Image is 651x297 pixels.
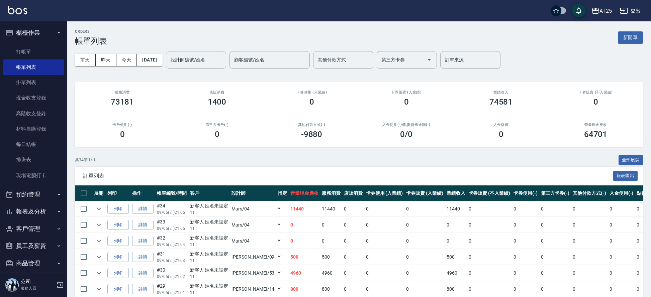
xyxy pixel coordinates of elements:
[94,284,104,294] button: expand row
[320,265,342,281] td: 4960
[190,274,228,280] p: 11
[539,201,571,217] td: 0
[107,220,129,230] button: 列印
[155,217,188,233] td: #33
[190,218,228,226] div: 新客人 姓名未設定
[276,281,289,297] td: Y
[342,281,364,297] td: 0
[94,204,104,214] button: expand row
[342,265,364,281] td: 0
[618,34,643,40] a: 新開單
[512,217,539,233] td: 0
[342,217,364,233] td: 0
[3,255,64,272] button: 商品管理
[5,278,19,292] img: Person
[613,171,638,181] button: 報表匯出
[111,97,134,107] h3: 73181
[155,281,188,297] td: #29
[94,268,104,278] button: expand row
[467,281,512,297] td: 0
[132,284,154,294] a: 詳情
[364,217,405,233] td: 0
[367,123,446,127] h2: 入金使用(-) /點數折抵金額(-)
[571,185,608,201] th: 其他付款方式(-)
[3,152,64,167] a: 排班表
[157,242,187,248] p: 09/05 (五) 21:04
[230,281,276,297] td: [PERSON_NAME] /14
[107,252,129,262] button: 列印
[92,185,106,201] th: 展開
[608,249,635,265] td: 0
[445,201,467,217] td: 11440
[3,24,64,41] button: 櫃檯作業
[289,217,320,233] td: 0
[512,265,539,281] td: 0
[404,185,445,201] th: 卡券販賣 (入業績)
[289,249,320,265] td: 500
[276,249,289,265] td: Y
[608,281,635,297] td: 0
[230,265,276,281] td: [PERSON_NAME] /53
[132,204,154,214] a: 詳情
[445,217,467,233] td: 0
[617,5,643,17] button: 登出
[157,290,187,296] p: 09/05 (五) 21:01
[445,281,467,297] td: 800
[289,281,320,297] td: 800
[157,258,187,264] p: 09/05 (五) 21:03
[445,249,467,265] td: 500
[342,233,364,249] td: 0
[571,249,608,265] td: 0
[190,242,228,248] p: 11
[404,217,445,233] td: 0
[539,217,571,233] td: 0
[608,233,635,249] td: 0
[467,233,512,249] td: 0
[342,185,364,201] th: 店販消費
[445,265,467,281] td: 4960
[215,130,219,139] h3: 0
[3,75,64,90] a: 掛單列表
[132,236,154,246] a: 詳情
[320,185,342,201] th: 服務消費
[289,185,320,201] th: 營業現金應收
[190,235,228,242] div: 新客人 姓名未設定
[512,185,539,201] th: 卡券使用(-)
[190,267,228,274] div: 新客人 姓名未設定
[83,173,613,179] span: 訂單列表
[556,90,635,95] h2: 卡券販賣 (不入業績)
[178,90,256,95] h2: 店販消費
[320,201,342,217] td: 11440
[400,130,412,139] h3: 0 /0
[289,201,320,217] td: 11440
[512,233,539,249] td: 0
[230,185,276,201] th: 設計師
[309,97,314,107] h3: 0
[367,90,446,95] h2: 卡券販賣 (入業績)
[539,233,571,249] td: 0
[137,54,162,66] button: [DATE]
[445,185,467,201] th: 業績收入
[96,54,116,66] button: 昨天
[512,281,539,297] td: 0
[132,220,154,230] a: 詳情
[364,281,405,297] td: 0
[83,123,162,127] h2: 卡券使用(-)
[404,265,445,281] td: 0
[3,137,64,152] a: 每日結帳
[83,90,162,95] h3: 服務消費
[132,252,154,262] a: 詳情
[3,121,64,137] a: 材料自購登錄
[404,281,445,297] td: 0
[107,268,129,278] button: 列印
[3,220,64,238] button: 客戶管理
[467,265,512,281] td: 0
[613,172,638,179] a: 報表匯出
[190,251,228,258] div: 新客人 姓名未設定
[190,290,228,296] p: 11
[155,201,188,217] td: #34
[272,123,351,127] h2: 其他付款方式(-)
[106,185,130,201] th: 列印
[230,249,276,265] td: [PERSON_NAME] /09
[75,54,96,66] button: 前天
